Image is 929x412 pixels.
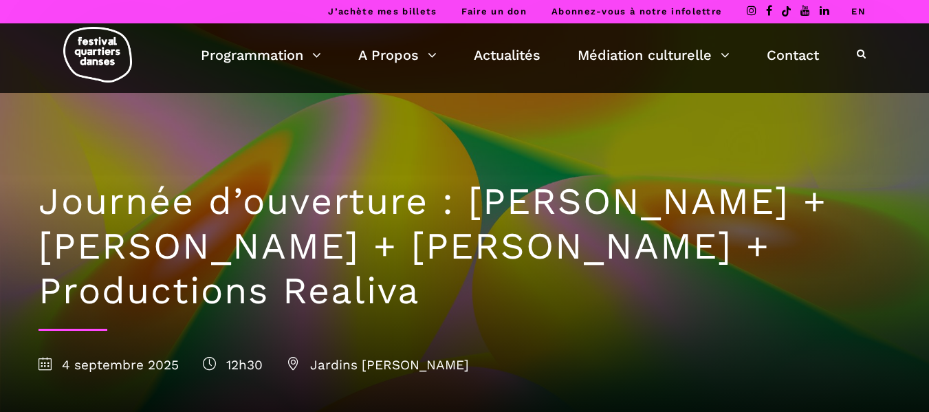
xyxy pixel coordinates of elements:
[203,357,263,373] span: 12h30
[767,43,819,67] a: Contact
[851,6,866,17] a: EN
[578,43,730,67] a: Médiation culturelle
[328,6,437,17] a: J’achète mes billets
[201,43,321,67] a: Programmation
[358,43,437,67] a: A Propos
[551,6,722,17] a: Abonnez-vous à notre infolettre
[474,43,540,67] a: Actualités
[287,357,469,373] span: Jardins [PERSON_NAME]
[39,180,891,313] h1: Journée d’ouverture : [PERSON_NAME] + [PERSON_NAME] + [PERSON_NAME] + Productions Realiva
[39,357,179,373] span: 4 septembre 2025
[461,6,527,17] a: Faire un don
[63,27,132,83] img: logo-fqd-med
